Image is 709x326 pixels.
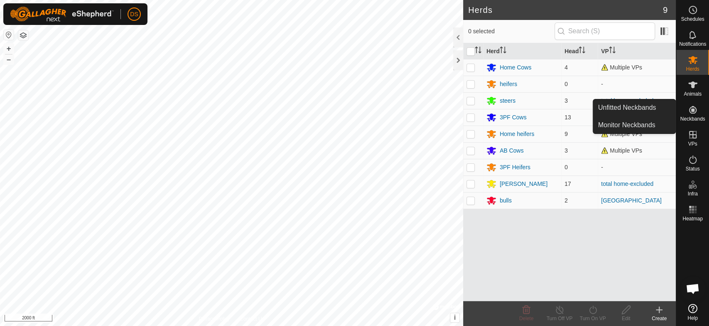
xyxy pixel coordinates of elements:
button: Reset Map [4,30,14,40]
div: steers [500,96,515,105]
a: Privacy Policy [199,315,230,323]
a: Monitor Neckbands [593,117,675,133]
button: – [4,54,14,64]
p-sorticon: Activate to sort [475,48,481,54]
div: 3PF Heifers [500,163,530,172]
a: Unfitted Neckbands [593,99,675,116]
span: Delete [519,316,534,321]
div: Home heifers [500,130,534,138]
div: AB Cows [500,146,524,155]
div: Edit [609,315,643,322]
span: Unfitted Neckbands [598,103,656,113]
span: 3 [564,147,568,154]
span: 9 [564,131,568,137]
button: Map Layers [18,30,28,40]
span: Schedules [681,17,704,22]
span: Neckbands [680,116,705,121]
th: Herd [483,43,561,59]
a: total home-excluded [601,97,653,104]
span: Herds [686,67,699,72]
p-sorticon: Activate to sort [609,48,616,54]
a: Help [676,301,709,324]
div: [PERSON_NAME] [500,180,547,188]
span: Multiple VPs [601,147,642,154]
a: Contact Us [240,315,264,323]
div: heifers [500,80,517,89]
span: i [454,314,456,321]
span: Notifications [679,42,706,47]
span: 17 [564,180,571,187]
span: 2 [564,197,568,204]
span: 3 [564,97,568,104]
span: Infra [687,191,697,196]
th: VP [598,43,676,59]
button: i [450,313,459,322]
div: bulls [500,196,512,205]
span: Multiple VPs [601,131,642,137]
button: + [4,44,14,54]
span: VPs [688,141,697,146]
span: Heatmap [682,216,703,221]
div: 3PF Cows [500,113,527,122]
img: Gallagher Logo [10,7,114,22]
a: [GEOGRAPHIC_DATA] [601,197,662,204]
span: Animals [684,91,702,96]
span: 0 [564,164,568,170]
span: Help [687,316,698,321]
p-sorticon: Activate to sort [579,48,585,54]
input: Search (S) [554,22,655,40]
span: 13 [564,114,571,121]
h2: Herds [468,5,663,15]
a: Open chat [680,276,705,301]
div: Turn Off VP [543,315,576,322]
span: 0 [564,81,568,87]
span: Monitor Neckbands [598,120,655,130]
span: Status [685,166,699,171]
span: 4 [564,64,568,71]
div: Home Cows [500,63,531,72]
p-sorticon: Activate to sort [500,48,506,54]
div: Create [643,315,676,322]
span: Multiple VPs [601,64,642,71]
span: 9 [663,4,667,16]
th: Head [561,43,598,59]
span: DS [130,10,138,19]
span: 0 selected [468,27,554,36]
a: total home-excluded [601,180,653,187]
div: Turn On VP [576,315,609,322]
td: - [598,76,676,92]
td: - [598,159,676,175]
